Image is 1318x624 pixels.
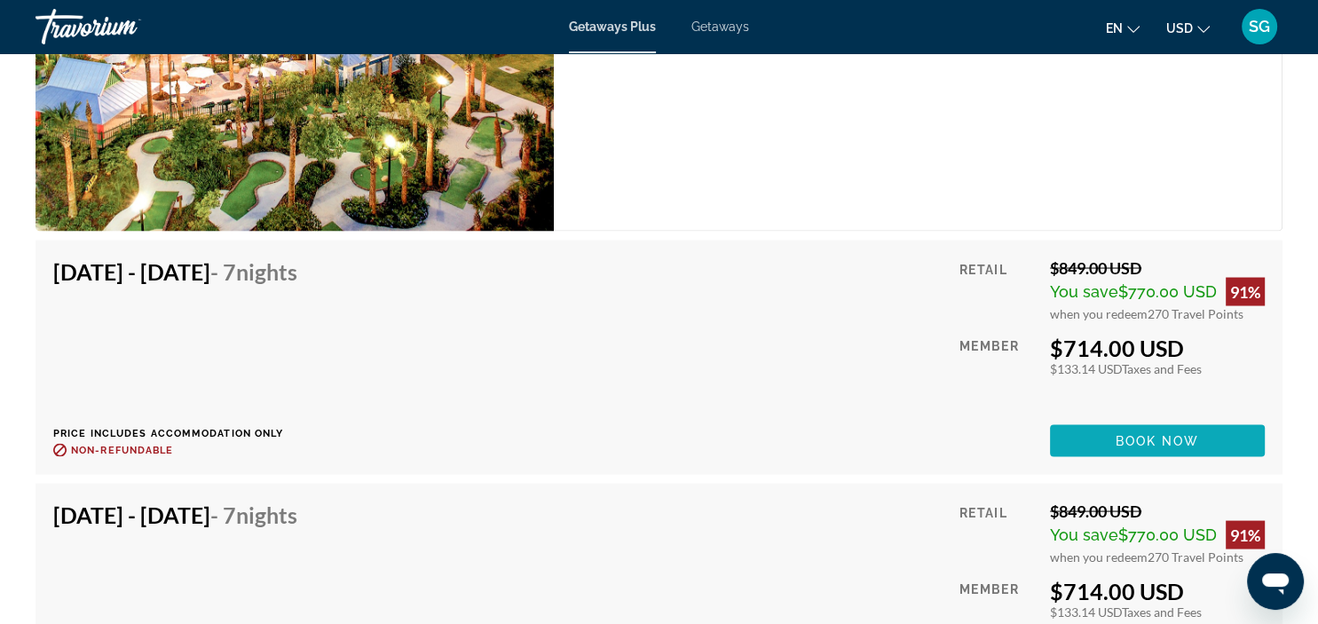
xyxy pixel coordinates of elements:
[53,501,297,527] h4: [DATE] - [DATE]
[1122,360,1202,375] span: Taxes and Fees
[236,501,297,527] span: Nights
[569,20,656,34] a: Getaways Plus
[1118,525,1217,543] span: $770.00 USD
[53,257,297,284] h4: [DATE] - [DATE]
[959,257,1037,320] div: Retail
[1166,15,1210,41] button: Change currency
[236,257,297,284] span: Nights
[1050,305,1148,320] span: when you redeem
[1050,424,1265,456] button: Book now
[53,427,311,438] p: Price includes accommodation only
[210,257,297,284] span: - 7
[1050,360,1265,375] div: $133.14 USD
[1050,501,1265,520] div: $849.00 USD
[210,501,297,527] span: - 7
[1236,8,1282,45] button: User Menu
[1226,520,1265,549] div: 91%
[1249,18,1270,36] span: SG
[1148,305,1243,320] span: 270 Travel Points
[1226,277,1265,305] div: 91%
[1050,257,1265,277] div: $849.00 USD
[959,334,1037,411] div: Member
[959,501,1037,564] div: Retail
[1122,604,1202,619] span: Taxes and Fees
[1148,549,1243,564] span: 270 Travel Points
[36,4,213,50] a: Travorium
[71,444,173,455] span: Non-refundable
[1106,21,1123,36] span: en
[1116,433,1200,447] span: Book now
[1247,553,1304,610] iframe: Button to launch messaging window
[1050,525,1118,543] span: You save
[1050,549,1148,564] span: when you redeem
[1106,15,1140,41] button: Change language
[1050,334,1265,360] div: $714.00 USD
[691,20,749,34] a: Getaways
[1050,604,1265,619] div: $133.14 USD
[1118,281,1217,300] span: $770.00 USD
[1050,577,1265,604] div: $714.00 USD
[1050,281,1118,300] span: You save
[1166,21,1193,36] span: USD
